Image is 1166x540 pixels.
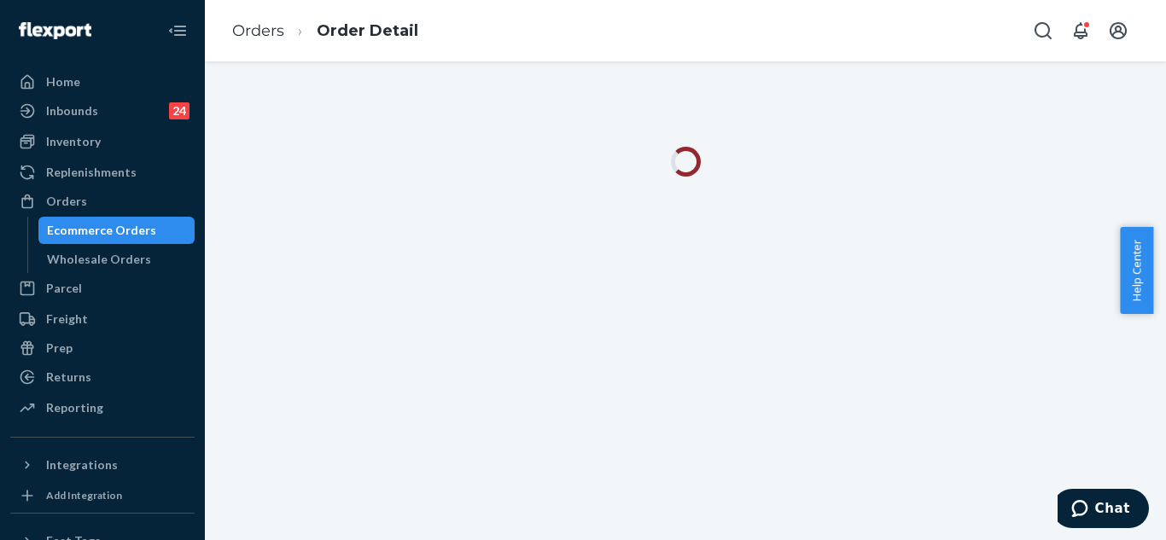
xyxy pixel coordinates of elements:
div: Replenishments [46,164,137,181]
button: Close Navigation [160,14,195,48]
a: Inbounds24 [10,97,195,125]
a: Orders [232,21,284,40]
a: Home [10,68,195,96]
a: Wholesale Orders [38,246,195,273]
a: Orders [10,188,195,215]
div: Parcel [46,280,82,297]
button: Open Search Box [1026,14,1060,48]
div: 24 [169,102,189,119]
button: Open notifications [1064,14,1098,48]
div: Add Integration [46,488,122,502]
div: Home [46,73,80,90]
button: Integrations [10,451,195,479]
button: Open account menu [1101,14,1135,48]
a: Parcel [10,275,195,302]
a: Prep [10,334,195,362]
div: Prep [46,340,73,357]
a: Add Integration [10,485,195,506]
div: Returns [46,369,91,386]
div: Freight [46,311,88,328]
a: Inventory [10,128,195,155]
img: Flexport logo [19,22,91,39]
a: Reporting [10,394,195,421]
div: Inbounds [46,102,98,119]
a: Order Detail [317,21,418,40]
a: Ecommerce Orders [38,217,195,244]
div: Ecommerce Orders [47,222,156,239]
div: Inventory [46,133,101,150]
button: Help Center [1120,227,1153,314]
div: Wholesale Orders [47,251,151,268]
iframe: Opens a widget where you can chat to one of our agents [1058,489,1149,531]
a: Freight [10,305,195,333]
div: Integrations [46,456,118,473]
div: Orders [46,193,87,210]
a: Returns [10,363,195,391]
ol: breadcrumbs [219,6,432,56]
div: Reporting [46,399,103,416]
a: Replenishments [10,159,195,186]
